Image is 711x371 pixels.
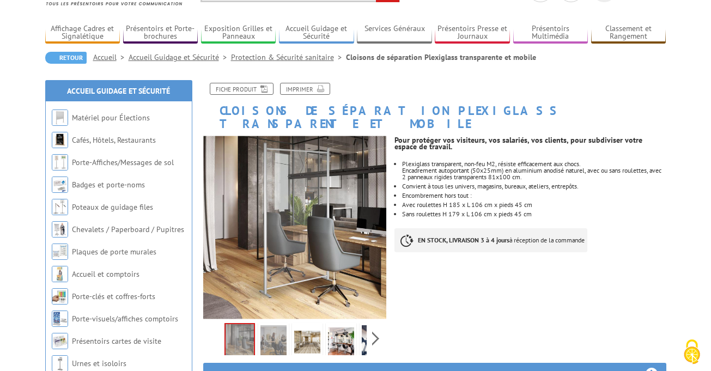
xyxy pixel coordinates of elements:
[67,86,170,96] a: Accueil Guidage et Sécurité
[72,202,153,212] a: Poteaux de guidage files
[394,228,587,252] p: à réception de la commande
[52,132,68,148] img: Cafés, Hôtels, Restaurants
[370,330,381,348] span: Next
[72,247,156,257] a: Plaques de porte murales
[591,24,666,42] a: Classement et Rangement
[52,333,68,349] img: Présentoirs cartes de visite
[72,224,184,234] a: Chevalets / Paperboard / Pupitres
[280,83,330,95] a: Imprimer
[402,192,666,199] li: Encombrement hors tout :
[45,24,120,42] a: Affichage Cadres et Signalétique
[72,358,126,368] a: Urnes et isoloirs
[52,266,68,282] img: Accueil et comptoirs
[346,52,536,63] li: Cloisons de séparation Plexiglass transparente et mobile
[72,135,156,145] a: Cafés, Hôtels, Restaurants
[52,177,68,193] img: Badges et porte-noms
[673,334,711,371] button: Cookies (fenêtre modale)
[294,325,320,359] img: mise_en_scene_restaurant_214189.jpg
[72,157,174,167] a: Porte-Affiches/Messages de sol
[93,52,129,62] a: Accueil
[402,167,666,180] div: Encadrement autoportant (50x25mm) en aluminium anodisé naturel, avec ou sans roulettes, avec 2 pa...
[203,136,387,319] img: mise_en_scene_open_space_bureau_214189.jpg
[678,338,706,366] img: Cookies (fenêtre modale)
[226,324,254,358] img: mise_en_scene_open_space_bureau_214189.jpg
[402,161,666,167] div: Plexiglass transparent, non-feu M2, résiste efficacement aux chocs.
[402,202,666,208] li: Avec roulettes H 185 x L 106 cm x pieds 45 cm
[231,52,346,62] a: Protection & Sécurité sanitaire
[260,325,287,359] img: mise_en_scene_salons_de_coiffeur_214189.jpg
[418,236,509,244] strong: EN STOCK, LIVRAISON 3 à 4 jours
[52,311,68,327] img: Porte-visuels/affiches comptoirs
[129,52,231,62] a: Accueil Guidage et Sécurité
[45,52,87,64] a: Retour
[435,24,510,42] a: Présentoirs Presse et Journaux
[362,325,388,359] img: 214190_cloisons_protection_transparentes.jpg
[52,288,68,305] img: Porte-clés et coffres-forts
[72,291,155,301] a: Porte-clés et coffres-forts
[195,83,674,130] h1: Cloisons de séparation Plexiglass transparente et mobile
[328,325,354,359] img: mise_en_scene_salons_de_coiffure_214189_2.jpg
[279,24,354,42] a: Accueil Guidage et Sécurité
[402,183,666,190] li: Convient à tous les univers, magasins, bureaux, ateliers, entrepôts.
[394,137,666,150] p: Pour protéger vos visiteurs, vos salariés, vos clients, pour subdiviser votre espace de travail.
[72,180,145,190] a: Badges et porte-noms
[52,244,68,260] img: Plaques de porte murales
[52,221,68,238] img: Chevalets / Paperboard / Pupitres
[52,154,68,171] img: Porte-Affiches/Messages de sol
[52,110,68,126] img: Matériel pour Élections
[210,83,274,95] a: Fiche produit
[123,24,198,42] a: Présentoirs et Porte-brochures
[513,24,588,42] a: Présentoirs Multimédia
[72,336,161,346] a: Présentoirs cartes de visite
[72,269,139,279] a: Accueil et comptoirs
[72,113,150,123] a: Matériel pour Élections
[402,211,666,217] li: Sans roulettes H 179 x L 106 cm x pieds 45 cm
[72,314,178,324] a: Porte-visuels/affiches comptoirs
[52,199,68,215] img: Poteaux de guidage files
[357,24,432,42] a: Services Généraux
[201,24,276,42] a: Exposition Grilles et Panneaux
